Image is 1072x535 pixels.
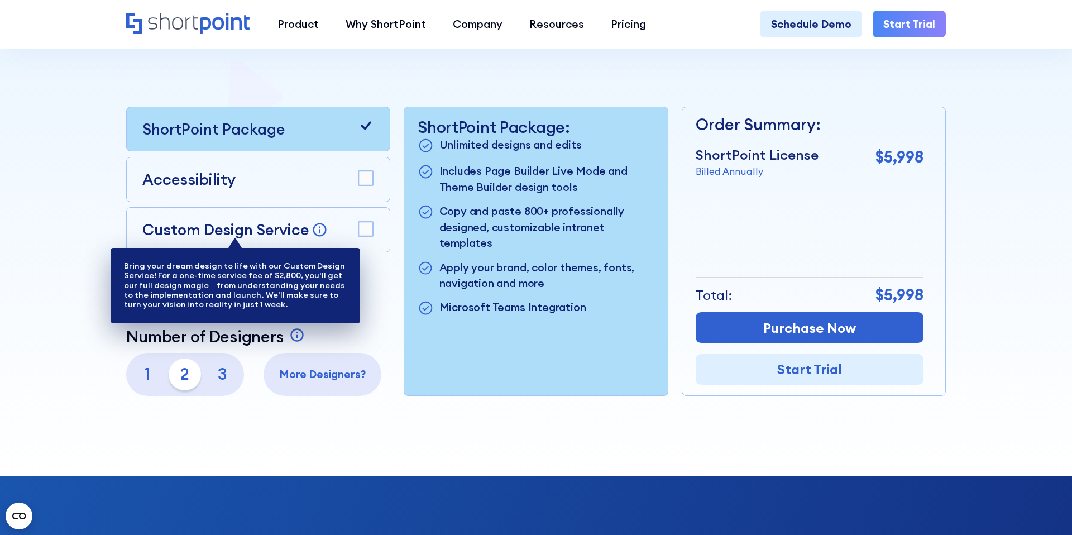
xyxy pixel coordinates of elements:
p: ShortPoint Package [142,118,285,140]
a: Why ShortPoint [332,11,439,37]
p: Includes Page Builder Live Mode and Theme Builder design tools [439,163,654,195]
p: Order Summary: [696,112,923,136]
a: Pricing [597,11,659,37]
a: Schedule Demo [760,11,862,37]
div: Resources [529,16,584,32]
p: Apply your brand, color themes, fonts, navigation and more [439,260,654,292]
a: Purchase Now [696,312,923,343]
div: Why ShortPoint [346,16,426,32]
p: Number of Designers [126,327,284,347]
div: Pricing [611,16,646,32]
a: Company [439,11,516,37]
p: Accessibility [142,168,236,190]
p: Billed Annually [696,165,819,179]
p: 1 [131,359,164,391]
p: $5,998 [875,145,923,169]
p: Custom Design Service [142,220,309,239]
p: $5,998 [875,283,923,307]
a: Resources [516,11,597,37]
p: ShortPoint License [696,145,819,165]
div: Company [453,16,502,32]
p: More Designers? [269,366,376,383]
p: Copy and paste 800+ professionally designed, customizable intranet templates [439,203,654,251]
p: Total: [696,285,733,305]
a: Start Trial [873,11,946,37]
a: Start Trial [696,354,923,385]
a: Home [126,13,251,36]
button: Open CMP widget [6,503,32,529]
p: 3 [207,359,239,391]
a: Product [264,11,332,37]
p: Microsoft Teams Integration [439,299,586,317]
p: 2 [169,359,201,391]
p: ShortPoint Package: [418,118,654,137]
div: Product [277,16,319,32]
a: Number of Designers [126,327,308,347]
p: Unlimited designs and edits [439,137,582,155]
iframe: Chat Widget [871,405,1072,535]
